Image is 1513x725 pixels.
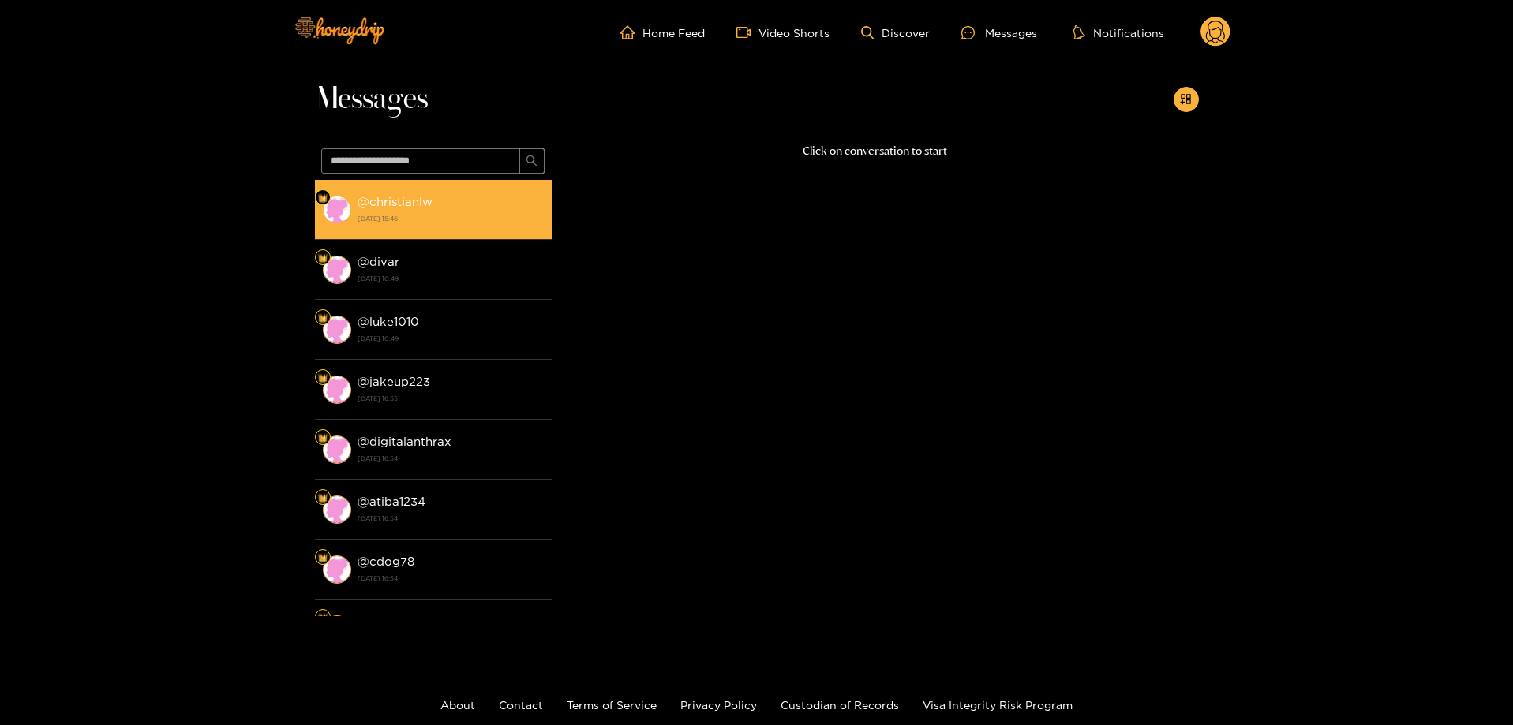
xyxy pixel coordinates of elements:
[323,555,351,584] img: conversation
[318,493,328,503] img: Fan Level
[323,316,351,344] img: conversation
[323,495,351,524] img: conversation
[620,25,705,39] a: Home Feed
[323,196,351,224] img: conversation
[318,313,328,323] img: Fan Level
[358,271,544,286] strong: [DATE] 10:49
[358,571,544,585] strong: [DATE] 16:54
[499,699,543,711] a: Contact
[358,451,544,465] strong: [DATE] 16:54
[552,142,1199,160] p: Click on conversation to start
[1069,24,1169,40] button: Notifications
[358,511,544,525] strong: [DATE] 16:54
[358,211,544,226] strong: [DATE] 15:46
[736,25,830,39] a: Video Shorts
[1180,93,1192,107] span: appstore-add
[961,24,1037,42] div: Messages
[781,699,899,711] a: Custodian of Records
[318,553,328,562] img: Fan Level
[736,25,758,39] span: video-camera
[358,555,414,568] strong: @ cdog78
[567,699,657,711] a: Terms of Service
[323,615,351,644] img: conversation
[315,80,428,118] span: Messages
[358,331,544,346] strong: [DATE] 10:49
[318,613,328,622] img: Fan Level
[620,25,642,39] span: home
[323,435,351,464] img: conversation
[861,26,930,39] a: Discover
[358,195,433,208] strong: @ christianlw
[526,155,537,168] span: search
[318,433,328,443] img: Fan Level
[323,256,351,284] img: conversation
[519,148,545,174] button: search
[318,373,328,383] img: Fan Level
[358,495,425,508] strong: @ atiba1234
[323,376,351,404] img: conversation
[358,615,425,628] strong: @ jock8890
[680,699,757,711] a: Privacy Policy
[318,193,328,203] img: Fan Level
[358,391,544,405] strong: [DATE] 16:55
[923,699,1073,711] a: Visa Integrity Risk Program
[1174,87,1199,112] button: appstore-add
[358,255,399,268] strong: @ divar
[358,435,451,448] strong: @ digitalanthrax
[358,315,419,328] strong: @ luke1010
[440,699,475,711] a: About
[318,253,328,263] img: Fan Level
[358,375,430,388] strong: @ jakeup223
